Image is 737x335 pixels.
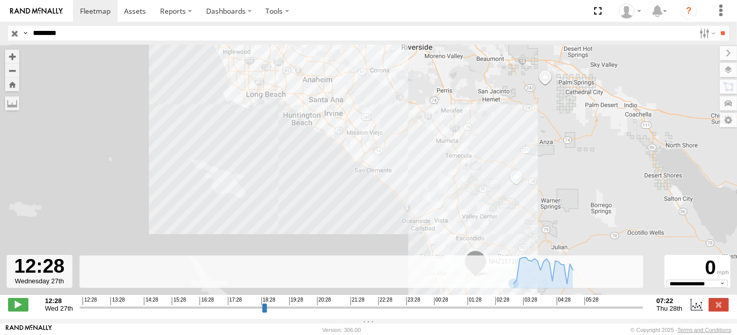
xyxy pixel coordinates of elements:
[557,297,571,305] span: 04:28
[10,8,63,15] img: rand-logo.svg
[317,297,331,305] span: 20:28
[83,297,97,305] span: 12:28
[5,63,19,78] button: Zoom out
[8,298,28,311] label: Play/Stop
[5,96,19,110] label: Measure
[45,305,73,312] span: Wed 27th Aug 2025
[172,297,186,305] span: 15:28
[45,297,73,305] strong: 12:28
[678,327,731,333] a: Terms and Conditions
[406,297,420,305] span: 23:28
[261,297,276,305] span: 18:28
[110,297,125,305] span: 13:28
[615,4,645,19] div: Zulema McIntosch
[351,297,365,305] span: 21:28
[5,50,19,63] button: Zoom in
[21,26,29,41] label: Search Query
[378,297,393,305] span: 22:28
[666,256,729,280] div: 0
[585,297,599,305] span: 05:28
[523,297,537,305] span: 03:28
[200,297,214,305] span: 16:28
[695,26,717,41] label: Search Filter Options
[631,327,731,333] div: © Copyright 2025 -
[289,297,303,305] span: 19:28
[434,297,448,305] span: 00:28
[144,297,158,305] span: 14:28
[6,325,52,335] a: Visit our Website
[468,297,482,305] span: 01:28
[656,305,682,312] span: Thu 28th Aug 2025
[720,113,737,127] label: Map Settings
[709,298,729,311] label: Close
[228,297,242,305] span: 17:28
[681,3,697,19] i: ?
[322,327,361,333] div: Version: 306.00
[656,297,682,305] strong: 07:22
[5,78,19,91] button: Zoom Home
[495,297,510,305] span: 02:28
